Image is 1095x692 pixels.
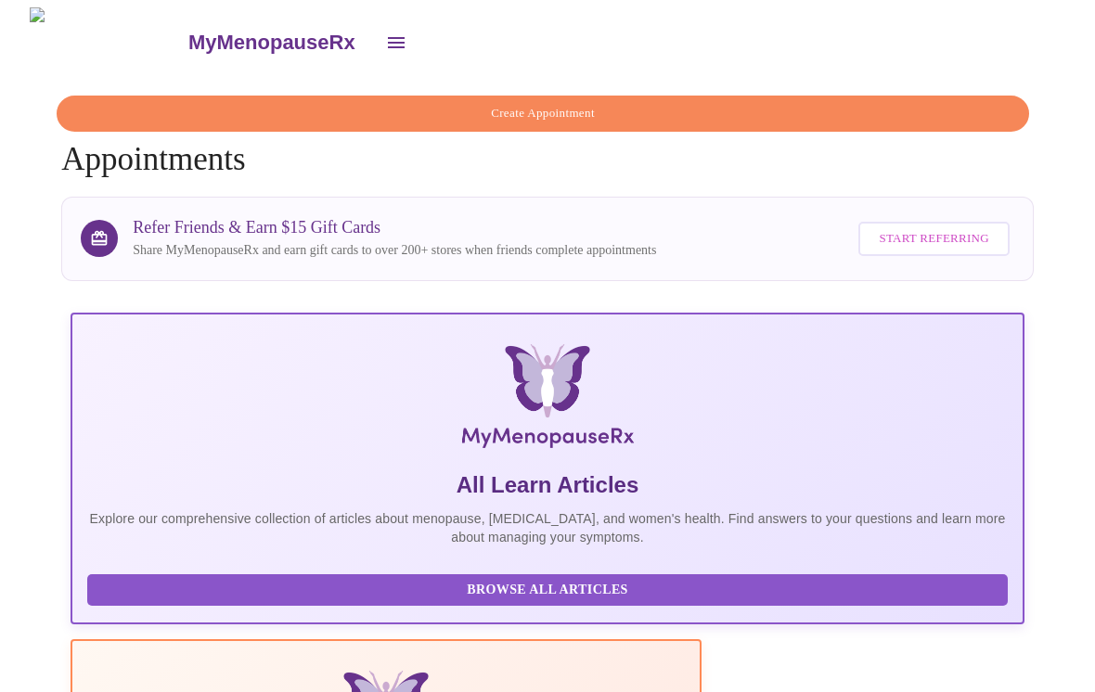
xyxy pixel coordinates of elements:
[133,241,656,260] p: Share MyMenopauseRx and earn gift cards to over 200+ stores when friends complete appointments
[879,228,988,250] span: Start Referring
[87,509,1008,546] p: Explore our comprehensive collection of articles about menopause, [MEDICAL_DATA], and women's hea...
[61,96,1034,178] h4: Appointments
[133,218,656,237] h3: Refer Friends & Earn $15 Gift Cards
[87,580,1012,596] a: Browse All Articles
[374,20,419,65] button: open drawer
[87,470,1008,500] h5: All Learn Articles
[854,212,1013,265] a: Start Referring
[78,103,1008,124] span: Create Appointment
[188,31,355,55] h3: MyMenopauseRx
[57,96,1029,132] button: Create Appointment
[106,579,989,602] span: Browse All Articles
[186,10,373,75] a: MyMenopauseRx
[231,344,865,455] img: MyMenopauseRx Logo
[30,7,186,77] img: MyMenopauseRx Logo
[87,574,1008,607] button: Browse All Articles
[858,222,1009,256] button: Start Referring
